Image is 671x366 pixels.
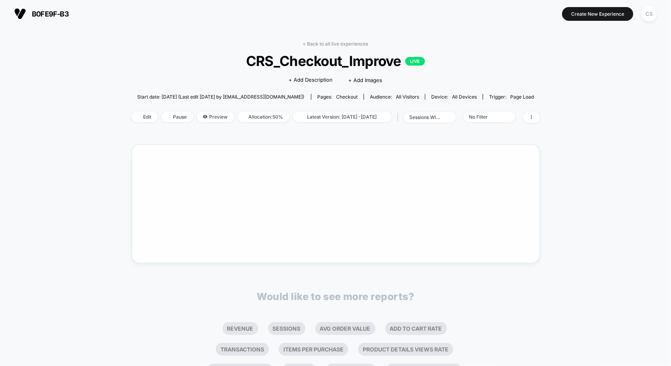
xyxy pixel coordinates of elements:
li: Product Details Views Rate [358,343,453,356]
span: All Visitors [396,94,419,100]
div: Audience: [370,94,419,100]
div: sessions with impression [410,114,441,120]
button: Create New Experience [562,7,633,21]
span: Allocation: 50% [238,112,289,122]
span: Pause [162,112,193,122]
span: + Add Description [289,76,333,84]
span: + Add Images [348,77,382,83]
li: Transactions [216,343,269,356]
span: b0fe9f-b3 [32,10,69,18]
div: No Filter [469,114,501,120]
li: Avg Order Value [315,322,375,335]
span: Preview [197,112,234,122]
a: < Back to all live experiences [303,41,368,47]
div: Pages: [317,94,358,100]
button: b0fe9f-b3 [12,7,71,20]
span: Start date: [DATE] (Last edit [DATE] by [EMAIL_ADDRESS][DOMAIN_NAME]) [137,94,304,100]
div: CS [642,6,657,22]
li: Add To Cart Rate [385,322,447,335]
span: Edit [132,112,158,122]
span: | [395,112,404,123]
li: Items Per Purchase [279,343,348,356]
span: Page Load [510,94,534,100]
p: LIVE [405,57,425,66]
li: Sessions [268,322,305,335]
li: Revenue [222,322,258,335]
span: Latest Version: [DATE] - [DATE] [293,112,392,122]
span: checkout [336,94,358,100]
button: CS [639,6,659,22]
span: all devices [452,94,477,100]
p: Would like to see more reports? [257,291,414,302]
span: CRS_Checkout_Improve [152,53,519,69]
img: Visually logo [14,8,26,20]
div: Trigger: [489,94,534,100]
span: Device: [425,94,483,100]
